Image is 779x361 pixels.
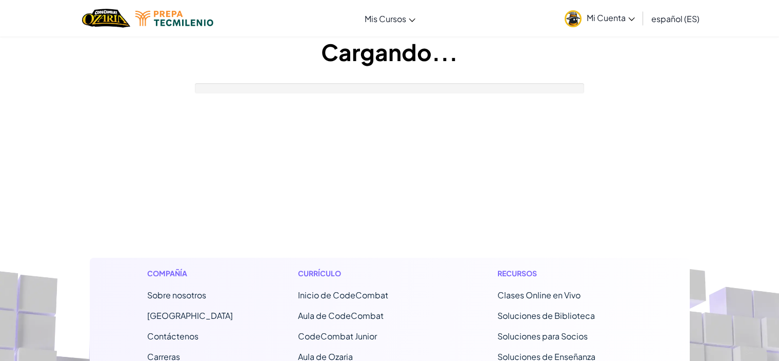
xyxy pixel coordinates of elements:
[587,12,635,23] span: Mi Cuenta
[298,268,433,279] h1: Currículo
[298,310,384,321] a: Aula de CodeCombat
[651,13,700,24] span: español (ES)
[82,8,130,29] a: Ozaria by CodeCombat logo
[298,290,388,300] span: Inicio de CodeCombat
[497,290,581,300] a: Clases Online en Vivo
[497,331,588,341] a: Soluciones para Socios
[147,290,206,300] a: Sobre nosotros
[497,310,595,321] a: Soluciones de Biblioteca
[359,5,421,32] a: Mis Cursos
[646,5,705,32] a: español (ES)
[497,268,632,279] h1: Recursos
[135,11,213,26] img: Tecmilenio logo
[147,331,198,341] span: Contáctenos
[298,331,377,341] a: CodeCombat Junior
[147,268,233,279] h1: Compañía
[560,2,640,34] a: Mi Cuenta
[365,13,406,24] span: Mis Cursos
[147,310,233,321] a: [GEOGRAPHIC_DATA]
[82,8,130,29] img: Home
[565,10,582,27] img: avatar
